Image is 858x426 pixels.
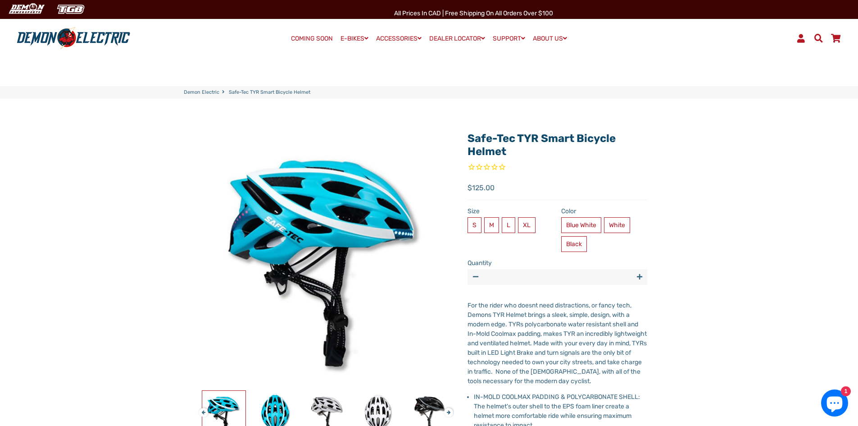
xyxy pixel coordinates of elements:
label: Color [561,206,648,216]
label: Quantity [468,258,647,268]
label: XL [518,217,536,233]
a: COMING SOON [288,32,336,45]
button: Reduce item quantity by one [468,269,483,285]
span: All Prices in CAD | Free shipping on all orders over $100 [394,9,553,17]
button: Increase item quantity by one [631,269,647,285]
button: Next [444,403,449,414]
label: L [502,217,515,233]
img: Demon Electric logo [14,27,133,50]
span: For the rider who doesnt need distractions, or fancy tech, Demons TYR Helmet brings a sleek, simp... [468,302,647,385]
a: Demon Electric [184,89,219,96]
img: Demon Electric [5,2,48,17]
a: ABOUT US [530,32,570,45]
span: $125.00 [468,183,495,193]
a: ACCESSORIES [373,32,425,45]
label: Black [561,236,587,252]
span: Safe-Tec TYR Smart Bicycle Helmet [229,89,310,96]
label: S [468,217,481,233]
img: TGB Canada [52,2,89,17]
inbox-online-store-chat: Shopify online store chat [818,389,851,419]
a: E-BIKES [337,32,372,45]
label: Blue White [561,217,601,233]
a: Safe-Tec TYR Smart Bicycle Helmet [468,132,616,158]
button: Previous [199,403,204,414]
label: White [604,217,630,233]
a: DEALER LOCATOR [426,32,488,45]
label: M [484,217,499,233]
input: quantity [468,269,647,285]
label: Size [468,206,554,216]
a: SUPPORT [490,32,528,45]
span: Rated 0.0 out of 5 stars 0 reviews [468,163,647,173]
